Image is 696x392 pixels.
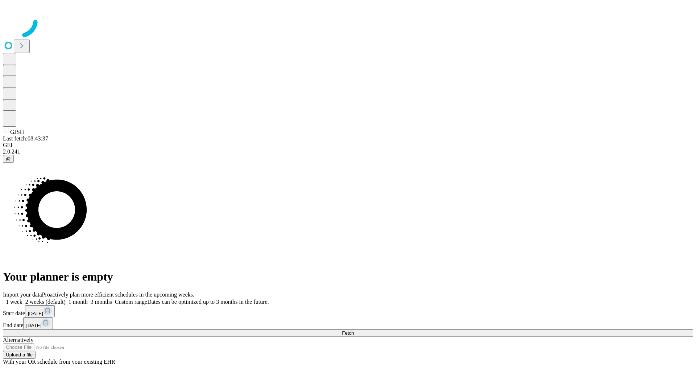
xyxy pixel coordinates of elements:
[3,317,693,329] div: End date
[3,329,693,337] button: Fetch
[3,305,693,317] div: Start date
[69,299,88,305] span: 1 month
[26,323,41,328] span: [DATE]
[3,148,693,155] div: 2.0.241
[3,270,693,283] h1: Your planner is empty
[3,351,36,359] button: Upload a file
[3,337,33,343] span: Alternatively
[147,299,269,305] span: Dates can be optimized up to 3 months in the future.
[42,291,194,298] span: Proactively plan more efficient schedules in the upcoming weeks.
[10,129,24,135] span: GJSH
[23,317,53,329] button: [DATE]
[91,299,112,305] span: 3 months
[3,142,693,148] div: GEI
[3,359,115,365] span: With your OR schedule from your existing EHR
[3,155,14,163] button: @
[3,291,42,298] span: Import your data
[3,135,48,142] span: Last fetch: 08:43:37
[25,305,55,317] button: [DATE]
[115,299,147,305] span: Custom range
[25,299,66,305] span: 2 weeks (default)
[28,311,43,316] span: [DATE]
[342,330,354,336] span: Fetch
[6,299,22,305] span: 1 week
[6,156,11,162] span: @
